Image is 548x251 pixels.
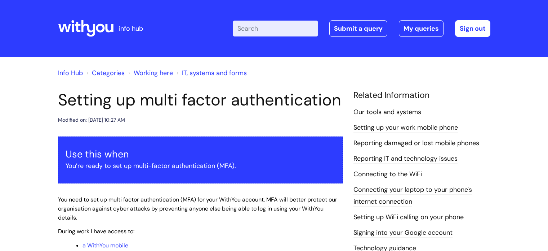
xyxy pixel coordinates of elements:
[58,116,125,125] div: Modified on: [DATE] 10:27 AM
[353,213,464,222] a: Setting up WiFi calling on your phone
[182,69,247,77] a: IT, systems and forms
[58,69,83,77] a: Info Hub
[233,21,318,36] input: Search
[58,228,134,235] span: During work I have access to:
[58,90,343,110] h1: Setting up multi factor authentication
[66,148,335,160] h3: Use this when
[58,196,337,221] span: You need to set up multi factor authentication (MFA) for your WithYou account. MFA will better pr...
[92,69,125,77] a: Categories
[175,67,247,79] li: IT, systems and forms
[329,20,387,37] a: Submit a query
[353,154,458,164] a: Reporting IT and technology issues
[119,23,143,34] p: info hub
[455,20,490,37] a: Sign out
[134,69,173,77] a: Working here
[353,228,453,238] a: Signing into your Google account
[353,139,479,148] a: Reporting damaged or lost mobile phones
[233,20,490,37] div: | -
[353,123,458,133] a: Setting up your work mobile phone
[353,108,421,117] a: Our tools and systems
[66,160,335,172] p: You’re ready to set up multi-factor authentication (MFA).
[353,185,472,206] a: Connecting your laptop to your phone's internet connection
[353,90,490,100] h4: Related Information
[399,20,444,37] a: My queries
[83,242,128,249] a: a WithYou mobile
[353,170,422,179] a: Connecting to the WiFi
[85,67,125,79] li: Solution home
[126,67,173,79] li: Working here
